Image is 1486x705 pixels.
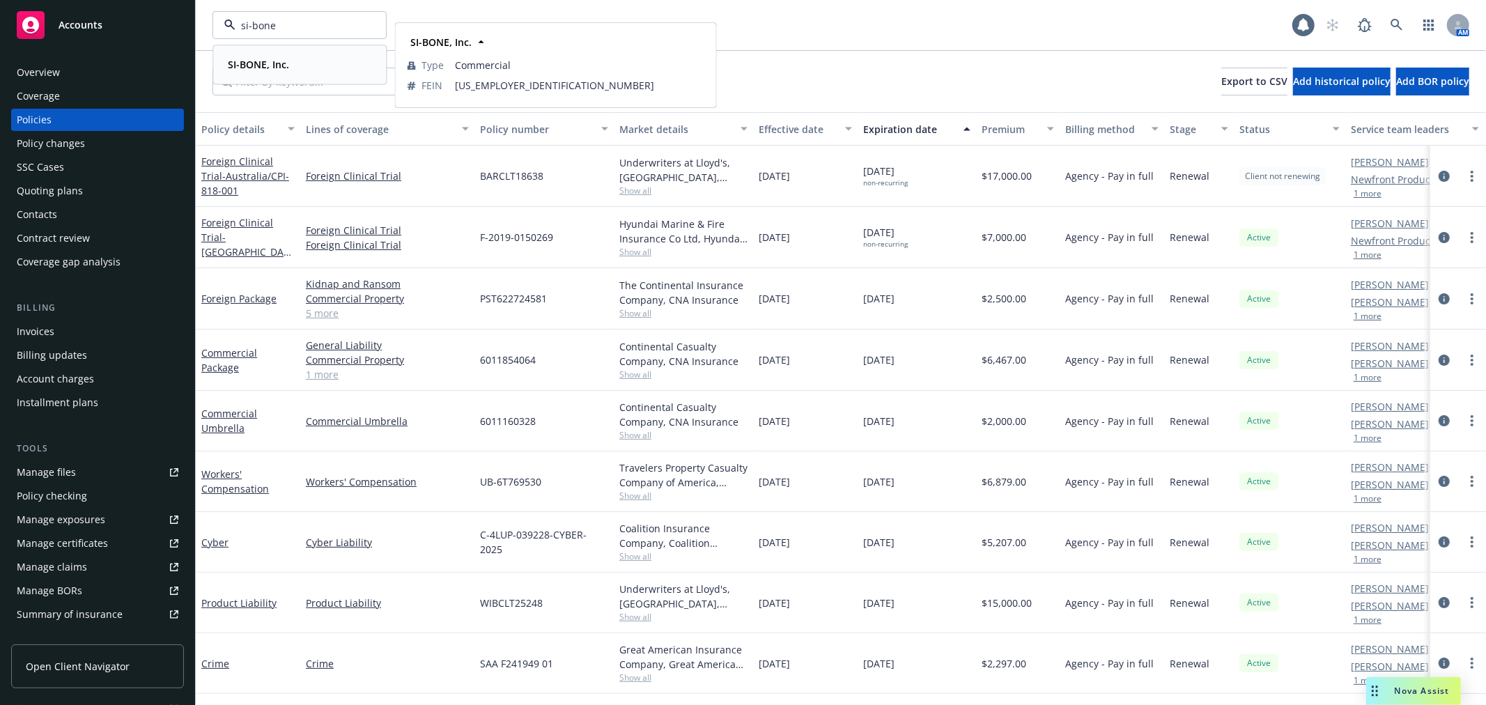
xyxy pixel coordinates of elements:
span: Type [421,58,444,72]
a: more [1464,412,1480,429]
span: Nova Assist [1395,685,1450,697]
a: more [1464,655,1480,672]
a: Contract review [11,227,184,249]
span: [DATE] [863,291,895,306]
span: Accounts [59,20,102,31]
span: Renewal [1170,291,1209,306]
span: $15,000.00 [982,596,1032,610]
div: Expiration date [863,122,955,137]
div: Contacts [17,203,57,226]
span: [DATE] [759,414,790,428]
a: Manage certificates [11,532,184,555]
a: Account charges [11,368,184,390]
a: [PERSON_NAME] [1351,295,1429,309]
a: [PERSON_NAME] [1351,460,1429,474]
span: [DATE] [759,656,790,671]
span: Add BOR policy [1396,75,1469,88]
span: [DATE] [759,474,790,489]
span: [DATE] [863,656,895,671]
a: General Liability [306,338,469,352]
div: Overview [17,61,60,84]
div: Service team leaders [1351,122,1464,137]
a: [PERSON_NAME] [1351,356,1429,371]
a: circleInformation [1436,534,1453,550]
div: Continental Casualty Company, CNA Insurance [619,400,748,429]
a: Commercial Umbrella [201,407,257,435]
a: Switch app [1415,11,1443,39]
button: 1 more [1354,676,1381,685]
a: Manage claims [11,556,184,578]
span: PST622724581 [480,291,547,306]
button: 1 more [1354,555,1381,564]
span: Show all [619,550,748,562]
button: Expiration date [858,112,976,146]
button: Stage [1164,112,1234,146]
a: circleInformation [1436,412,1453,429]
span: Agency - Pay in full [1065,656,1154,671]
a: Start snowing [1319,11,1347,39]
button: Policy number [474,112,614,146]
div: Underwriters at Lloyd's, [GEOGRAPHIC_DATA], [PERSON_NAME] of [GEOGRAPHIC_DATA], Clinical Trials I... [619,582,748,611]
div: Travelers Property Casualty Company of America, Travelers Insurance [619,460,748,490]
span: FEIN [421,78,442,93]
button: 1 more [1354,495,1381,503]
a: Manage BORs [11,580,184,602]
a: Contacts [11,203,184,226]
span: [DATE] [863,352,895,367]
a: [PERSON_NAME] [1351,399,1429,414]
a: Commercial Property [306,352,469,367]
a: more [1464,290,1480,307]
a: circleInformation [1436,473,1453,490]
a: Workers' Compensation [306,474,469,489]
span: Active [1245,231,1273,244]
div: Market details [619,122,732,137]
a: more [1464,534,1480,550]
button: Billing method [1060,112,1164,146]
a: Summary of insurance [11,603,184,626]
div: Continental Casualty Company, CNA Insurance [619,339,748,369]
span: [DATE] [863,535,895,550]
span: [DATE] [759,535,790,550]
a: Commercial Umbrella [306,414,469,428]
a: more [1464,352,1480,369]
button: Effective date [753,112,858,146]
div: Policy AI ingestions [17,627,106,649]
div: Tools [11,442,184,456]
button: 1 more [1354,434,1381,442]
a: Foreign Clinical Trial [201,216,289,273]
span: C-4LUP-039228-CYBER-2025 [480,527,608,557]
div: Billing [11,301,184,315]
span: Agency - Pay in full [1065,230,1154,245]
span: Commercial [455,58,704,72]
div: Manage exposures [17,509,105,531]
a: more [1464,594,1480,611]
div: Installment plans [17,392,98,414]
span: Show all [619,429,748,441]
a: Policy changes [11,132,184,155]
button: Policy details [196,112,300,146]
a: 1 more [306,367,469,382]
span: Renewal [1170,414,1209,428]
div: Quoting plans [17,180,83,202]
span: [DATE] [863,225,908,249]
a: Policy checking [11,485,184,507]
div: Policy number [480,122,593,137]
div: SSC Cases [17,156,64,178]
div: Hyundai Marine & Fire Insurance Co Ltd, Hyundai Insurance, Clinical Trials Insurance Services Lim... [619,217,748,246]
span: Active [1245,415,1273,427]
span: $6,879.00 [982,474,1026,489]
button: 1 more [1354,616,1381,624]
a: more [1464,473,1480,490]
span: BARCLT18638 [480,169,543,183]
span: Agency - Pay in full [1065,414,1154,428]
span: $17,000.00 [982,169,1032,183]
button: 1 more [1354,312,1381,320]
a: Newfront Producer [1351,233,1440,248]
button: Service team leaders [1345,112,1485,146]
div: Underwriters at Lloyd's, [GEOGRAPHIC_DATA], [PERSON_NAME] of [GEOGRAPHIC_DATA], Clinical Trials I... [619,155,748,185]
div: Account charges [17,368,94,390]
div: Invoices [17,320,54,343]
span: Active [1245,596,1273,609]
a: SSC Cases [11,156,184,178]
div: Coverage [17,85,60,107]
